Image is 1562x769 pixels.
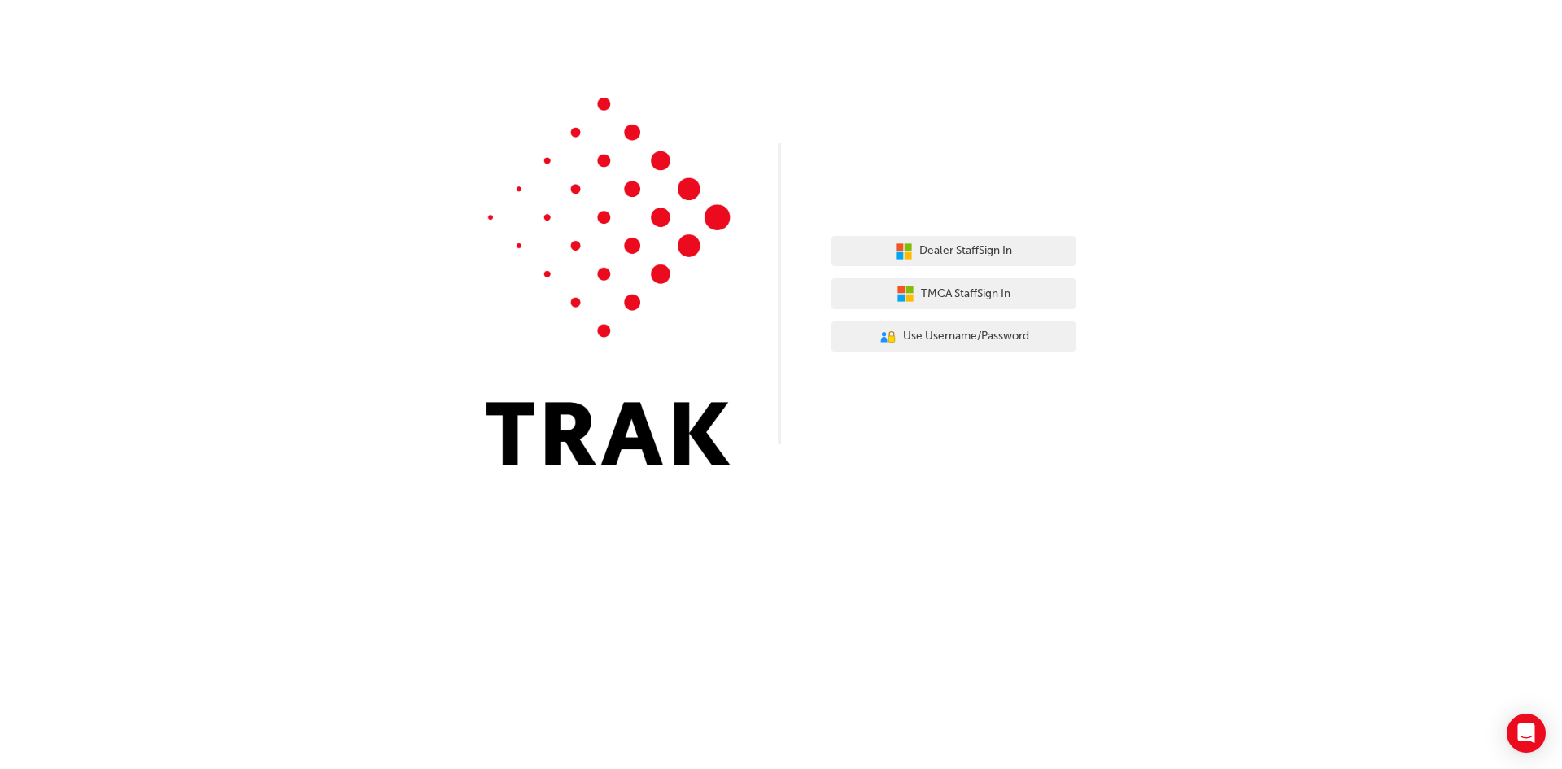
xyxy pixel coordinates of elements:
span: TMCA Staff Sign In [921,285,1010,304]
div: Open Intercom Messenger [1507,714,1546,753]
button: TMCA StaffSign In [831,278,1076,309]
img: Trak [486,98,731,465]
span: Dealer Staff Sign In [919,242,1012,260]
button: Dealer StaffSign In [831,236,1076,267]
span: Use Username/Password [903,327,1029,346]
button: Use Username/Password [831,321,1076,352]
